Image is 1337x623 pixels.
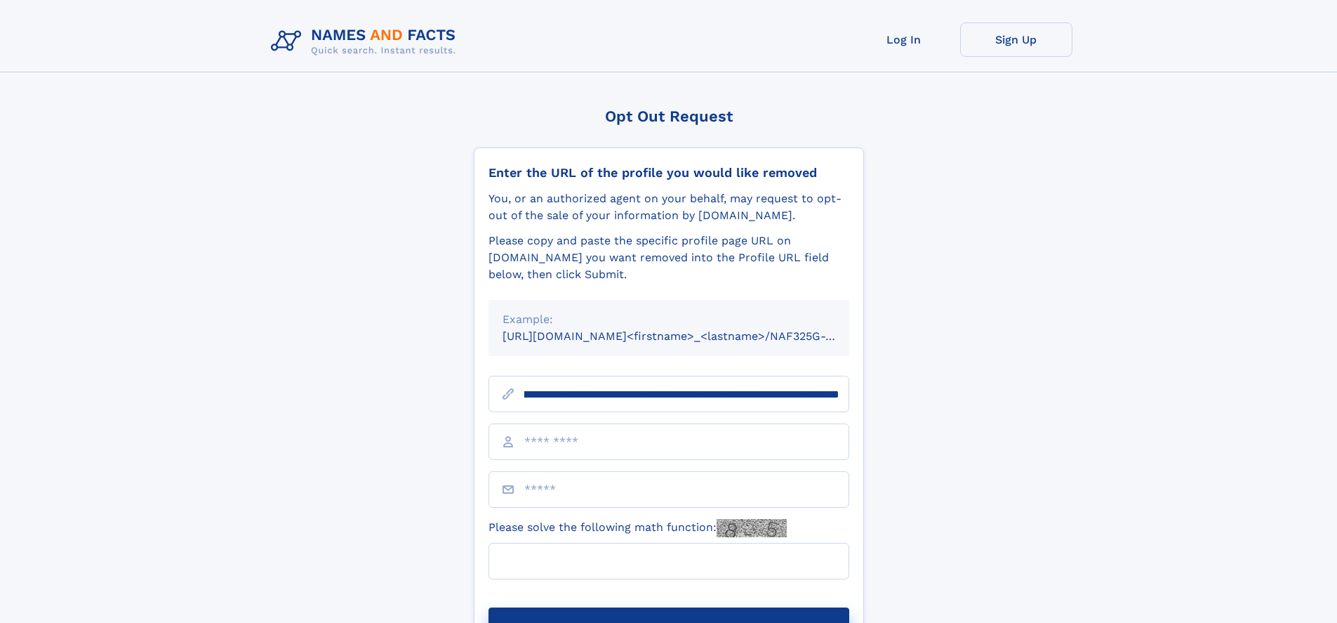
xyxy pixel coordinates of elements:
[848,22,960,57] a: Log In
[265,22,467,60] img: Logo Names and Facts
[488,232,849,283] div: Please copy and paste the specific profile page URL on [DOMAIN_NAME] you want removed into the Pr...
[488,519,787,537] label: Please solve the following math function:
[474,107,864,125] div: Opt Out Request
[503,311,835,328] div: Example:
[503,329,876,343] small: [URL][DOMAIN_NAME]<firstname>_<lastname>/NAF325G-xxxxxxxx
[960,22,1072,57] a: Sign Up
[488,165,849,181] div: Enter the URL of the profile you would like removed
[488,190,849,224] div: You, or an authorized agent on your behalf, may request to opt-out of the sale of your informatio...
